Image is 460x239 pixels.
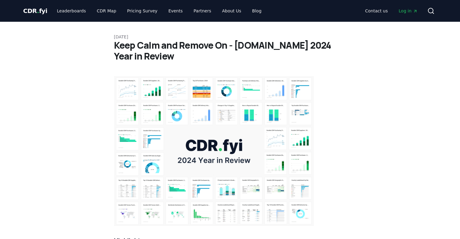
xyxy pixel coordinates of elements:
a: CDR.fyi [23,7,47,15]
a: Pricing Survey [122,5,162,16]
a: Contact us [360,5,393,16]
nav: Main [360,5,422,16]
a: CDR Map [92,5,121,16]
a: Partners [189,5,216,16]
span: Log in [399,8,417,14]
span: CDR fyi [23,7,47,15]
a: Log in [394,5,422,16]
h1: Keep Calm and Remove On - [DOMAIN_NAME] 2024 Year in Review [114,40,346,62]
p: [DATE] [114,34,346,40]
img: blog post image [114,76,314,226]
a: Events [164,5,188,16]
span: . [37,7,39,15]
a: Leaderboards [52,5,91,16]
a: About Us [217,5,246,16]
nav: Main [52,5,266,16]
a: Blog [247,5,266,16]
